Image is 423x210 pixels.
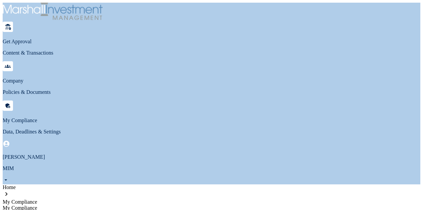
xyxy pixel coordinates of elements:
[3,184,420,190] div: Home
[3,78,420,84] p: Company
[3,165,420,171] p: MIM
[402,188,420,206] iframe: Open customer support
[3,3,103,20] img: logo
[3,117,420,123] p: My Compliance
[3,39,420,45] p: Get Approval
[3,129,420,135] p: Data, Deadlines & Settings
[3,199,420,205] div: My Compliance
[3,89,420,95] p: Policies & Documents
[3,50,420,56] p: Content & Transactions
[3,154,420,160] p: [PERSON_NAME]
